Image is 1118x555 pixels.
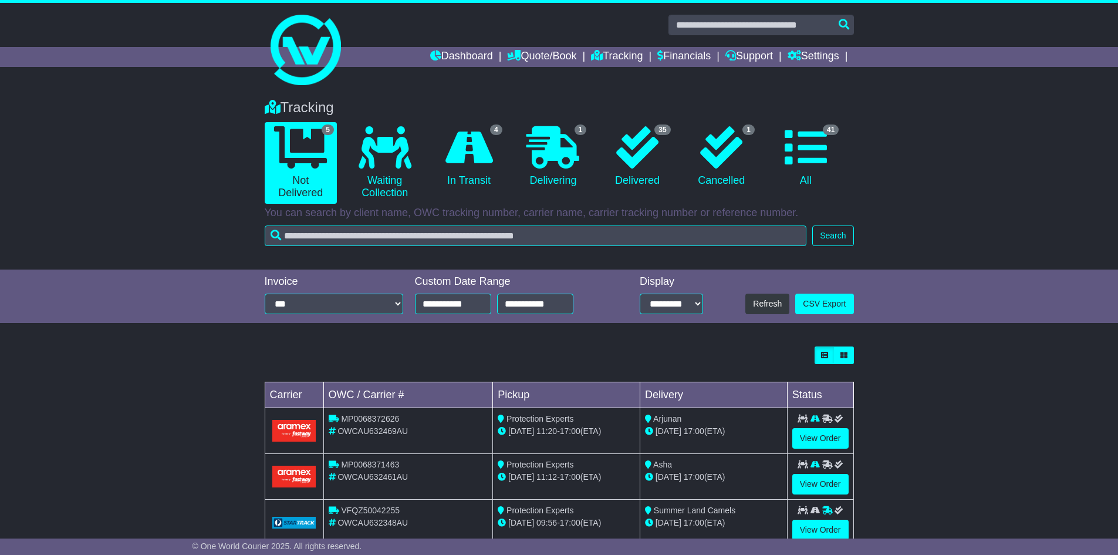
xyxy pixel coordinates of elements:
[654,506,735,515] span: Summer Land Camels
[341,460,399,469] span: MP0068371463
[498,517,635,529] div: - (ETA)
[508,426,534,436] span: [DATE]
[769,122,842,191] a: 41 All
[657,47,711,67] a: Financials
[337,426,408,436] span: OWCAU632469AU
[685,122,758,191] a: 1 Cancelled
[654,125,670,135] span: 35
[337,472,408,482] span: OWCAU632461AU
[508,518,534,527] span: [DATE]
[560,518,580,527] span: 17:00
[265,122,337,204] a: 5 Not Delivered
[507,47,576,67] a: Quote/Book
[640,382,787,408] td: Delivery
[653,460,672,469] span: Asha
[433,122,505,191] a: 4 In Transit
[812,226,853,246] button: Search
[792,428,849,449] a: View Order
[490,125,502,135] span: 4
[653,414,681,423] span: Arjunan
[645,471,782,483] div: (ETA)
[322,125,334,135] span: 5
[536,518,557,527] span: 09:56
[349,122,421,204] a: Waiting Collection
[272,466,316,487] img: Aramex.png
[725,47,773,67] a: Support
[493,382,640,408] td: Pickup
[823,125,839,135] span: 41
[684,472,704,482] span: 17:00
[656,472,681,482] span: [DATE]
[341,506,400,515] span: VFQZ50042255
[792,474,849,495] a: View Order
[792,520,849,540] a: View Order
[508,472,534,482] span: [DATE]
[536,426,557,436] span: 11:20
[640,275,703,288] div: Display
[498,471,635,483] div: - (ETA)
[192,541,362,551] span: © One World Courier 2025. All rights reserved.
[656,518,681,527] span: [DATE]
[601,122,673,191] a: 35 Delivered
[742,125,755,135] span: 1
[645,517,782,529] div: (ETA)
[517,122,589,191] a: 1 Delivering
[560,472,580,482] span: 17:00
[575,125,587,135] span: 1
[684,426,704,436] span: 17:00
[337,518,408,527] span: OWCAU632348AU
[415,275,603,288] div: Custom Date Range
[265,382,323,408] td: Carrier
[788,47,839,67] a: Settings
[259,99,860,116] div: Tracking
[265,275,403,288] div: Invoice
[795,294,853,314] a: CSV Export
[645,425,782,438] div: (ETA)
[684,518,704,527] span: 17:00
[430,47,493,67] a: Dashboard
[272,517,316,529] img: GetCarrierServiceLogo
[536,472,557,482] span: 11:12
[560,426,580,436] span: 17:00
[498,425,635,438] div: - (ETA)
[506,414,573,423] span: Protection Experts
[265,207,854,220] p: You can search by client name, OWC tracking number, carrier name, carrier tracking number or refe...
[272,420,316,442] img: Aramex.png
[506,460,573,469] span: Protection Experts
[745,294,789,314] button: Refresh
[341,414,399,423] span: MP0068372626
[591,47,643,67] a: Tracking
[506,506,573,515] span: Protection Experts
[323,382,493,408] td: OWC / Carrier #
[787,382,853,408] td: Status
[656,426,681,436] span: [DATE]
